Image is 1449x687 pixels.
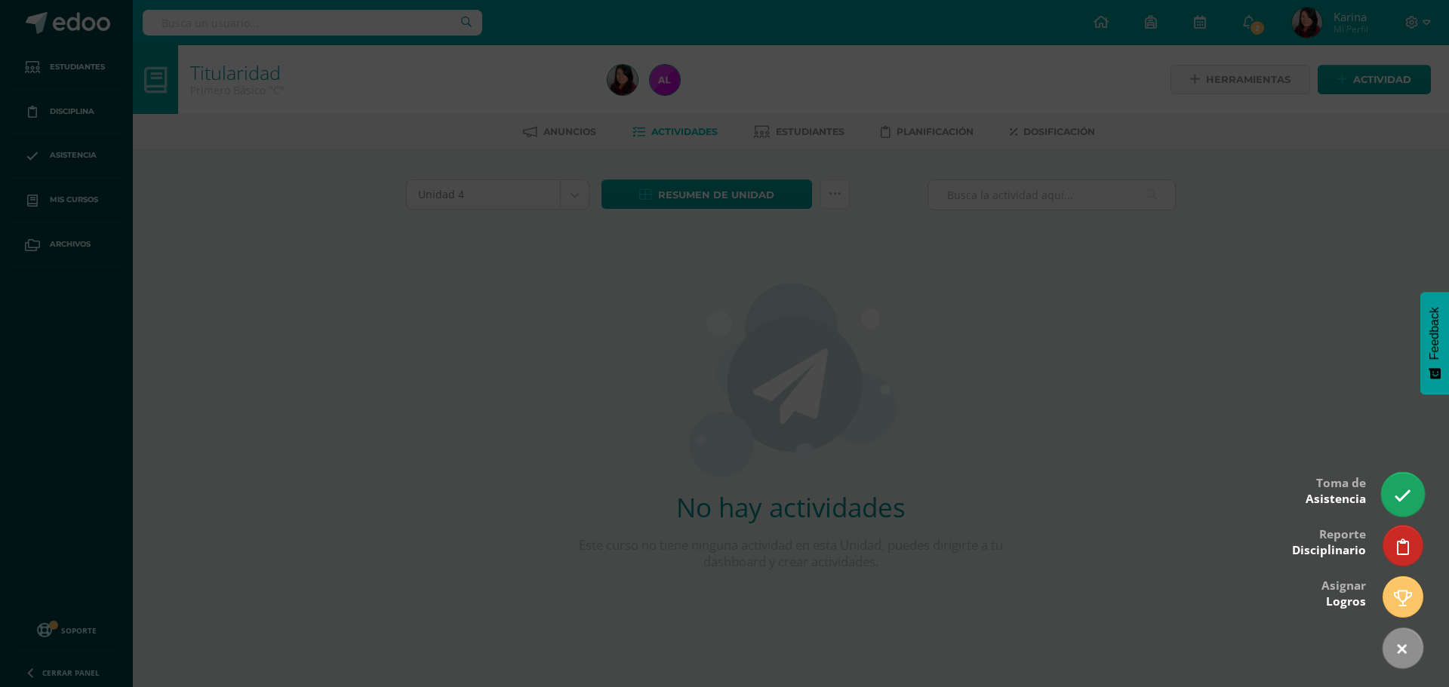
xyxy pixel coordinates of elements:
[1420,292,1449,394] button: Feedback - Mostrar encuesta
[1428,307,1441,360] span: Feedback
[1306,491,1366,507] span: Asistencia
[1292,517,1366,566] div: Reporte
[1306,465,1366,514] div: Toma de
[1326,593,1366,609] span: Logros
[1321,568,1366,617] div: Asignar
[1292,542,1366,558] span: Disciplinario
